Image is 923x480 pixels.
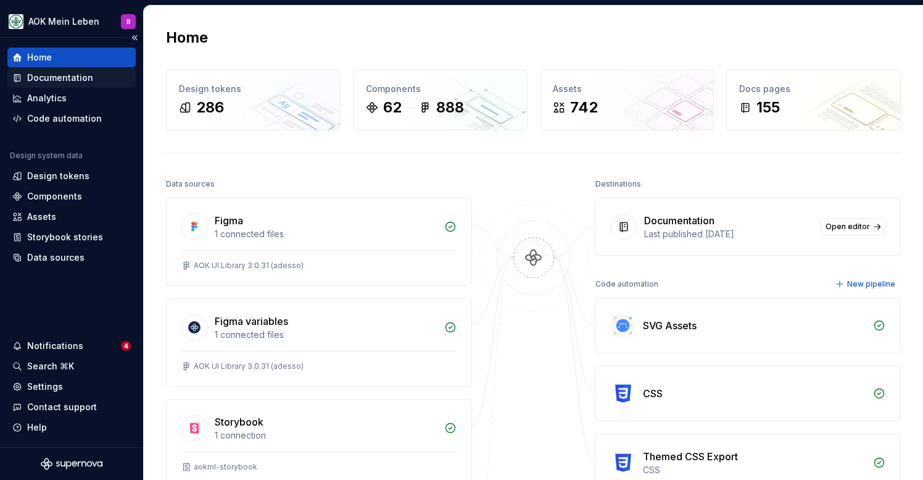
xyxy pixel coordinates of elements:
h2: Home [166,28,208,48]
div: SVG Assets [643,318,697,333]
div: Assets [553,83,702,95]
div: Destinations [595,175,641,193]
a: Docs pages155 [726,70,901,130]
div: Last published [DATE] [644,228,813,240]
a: Design tokens [7,166,136,186]
a: Storybook stories [7,227,136,247]
div: Design tokens [27,170,89,182]
div: 742 [570,98,598,117]
div: Data sources [27,251,85,264]
span: Open editor [826,222,870,232]
div: Settings [27,381,63,393]
button: Collapse sidebar [126,29,143,46]
div: Figma variables [215,314,288,329]
div: Storybook [215,415,263,429]
a: Open editor [820,218,885,235]
div: 1 connected files [215,329,437,341]
div: Components [27,190,82,203]
div: Components [366,83,515,95]
a: Code automation [7,109,136,128]
div: 888 [436,98,464,117]
span: 4 [121,341,131,351]
div: 286 [196,98,224,117]
button: New pipeline [832,276,901,293]
div: Themed CSS Export [643,449,738,464]
div: 62 [383,98,402,117]
div: Code automation [27,112,102,125]
div: Assets [27,211,56,223]
a: Home [7,48,136,67]
div: Help [27,421,47,434]
div: Docs pages [739,83,888,95]
button: Contact support [7,397,136,417]
button: Help [7,418,136,437]
a: Assets742 [540,70,714,130]
div: AOK UI Library 3.0.31 (adesso) [194,261,304,271]
div: CSS [643,386,663,401]
div: AOK Mein Leben [28,15,99,28]
a: Figma variables1 connected filesAOK UI Library 3.0.31 (adesso) [166,298,472,387]
a: Analytics [7,88,136,108]
span: New pipeline [847,279,895,289]
div: Analytics [27,92,67,104]
div: Notifications [27,340,83,352]
div: AOK UI Library 3.0.31 (adesso) [194,361,304,371]
a: Data sources [7,248,136,267]
a: Figma1 connected filesAOK UI Library 3.0.31 (adesso) [166,198,472,286]
div: Code automation [595,276,658,293]
div: B [126,17,131,27]
svg: Supernova Logo [41,458,102,470]
a: Documentation [7,68,136,88]
a: Components62888 [353,70,528,130]
div: CSS [643,464,866,476]
a: Settings [7,377,136,397]
div: Design system data [10,151,83,161]
div: Search ⌘K [27,360,74,373]
a: Components [7,187,136,206]
div: Home [27,51,52,64]
button: Notifications4 [7,336,136,356]
div: Documentation [644,213,714,228]
div: Figma [215,213,243,228]
button: Search ⌘K [7,356,136,376]
div: Design tokens [179,83,328,95]
a: Assets [7,207,136,227]
div: aokml-storybook [194,462,257,472]
div: Contact support [27,401,97,413]
img: df5db9ef-aba0-4771-bf51-9763b7497661.png [9,14,23,29]
div: 1 connected files [215,228,437,240]
button: AOK Mein LebenB [2,8,141,35]
div: Storybook stories [27,231,103,243]
div: 155 [756,98,780,117]
div: Data sources [166,175,215,193]
a: Design tokens286 [166,70,341,130]
div: Documentation [27,72,93,84]
div: 1 connection [215,429,437,442]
